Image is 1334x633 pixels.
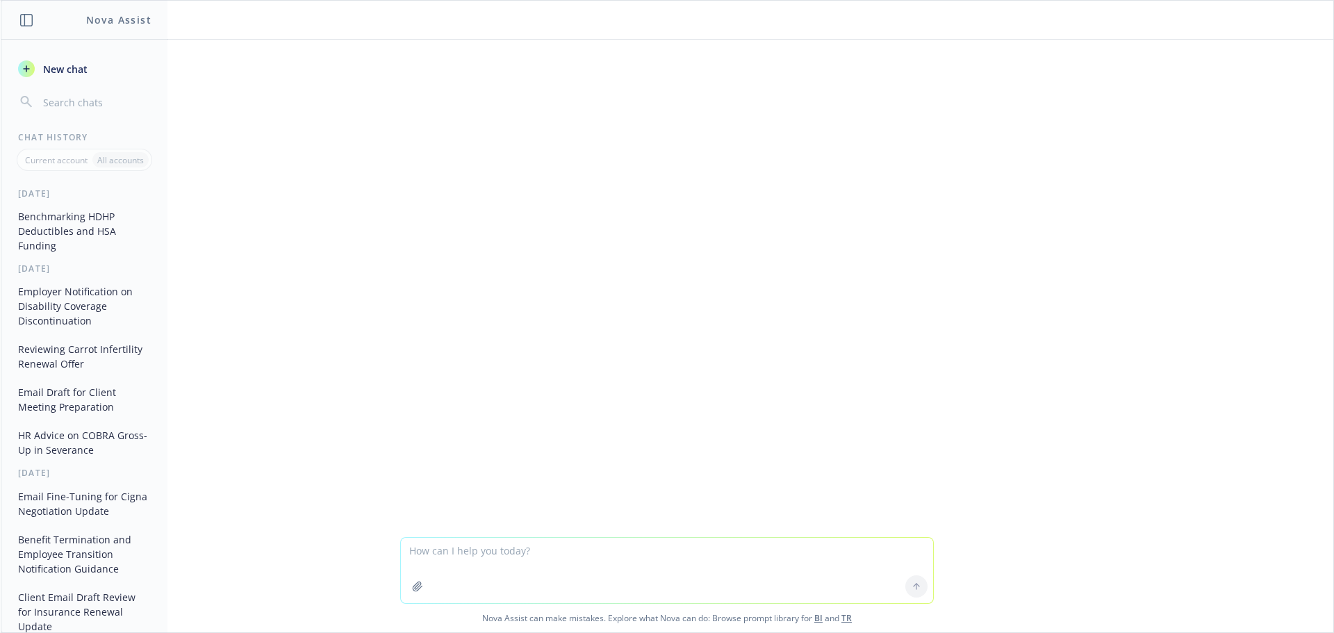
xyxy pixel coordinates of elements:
[40,92,151,112] input: Search chats
[13,424,156,461] button: HR Advice on COBRA Gross-Up in Severance
[13,381,156,418] button: Email Draft for Client Meeting Preparation
[1,188,167,199] div: [DATE]
[97,154,144,166] p: All accounts
[40,62,88,76] span: New chat
[13,485,156,523] button: Email Fine-Tuning for Cigna Negotiation Update
[13,56,156,81] button: New chat
[13,280,156,332] button: Employer Notification on Disability Coverage Discontinuation
[841,612,852,624] a: TR
[13,338,156,375] button: Reviewing Carrot Infertility Renewal Offer
[6,604,1328,632] span: Nova Assist can make mistakes. Explore what Nova can do: Browse prompt library for and
[1,263,167,274] div: [DATE]
[814,612,823,624] a: BI
[86,13,151,27] h1: Nova Assist
[13,528,156,580] button: Benefit Termination and Employee Transition Notification Guidance
[1,467,167,479] div: [DATE]
[13,205,156,257] button: Benchmarking HDHP Deductibles and HSA Funding
[1,131,167,143] div: Chat History
[25,154,88,166] p: Current account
